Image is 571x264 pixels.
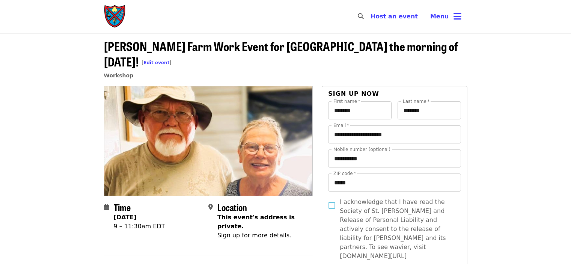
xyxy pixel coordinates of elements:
i: search icon [358,13,364,20]
div: 9 – 11:30am EDT [114,222,165,231]
label: Last name [403,99,429,104]
i: map-marker-alt icon [208,204,213,211]
input: ZIP code [328,173,461,192]
a: Workshop [104,72,134,78]
span: [PERSON_NAME] Farm Work Event for [GEOGRAPHIC_DATA] the morning of [DATE]! [104,37,458,70]
span: I acknowledge that I have read the Society of St. [PERSON_NAME] and Release of Personal Liability... [340,198,455,261]
span: Sign up for more details. [217,232,291,239]
button: Toggle account menu [424,8,467,26]
input: Last name [398,101,461,119]
i: bars icon [453,11,461,22]
strong: [DATE] [114,214,137,221]
input: Email [328,125,461,143]
label: Email [333,123,349,128]
span: Sign up now [328,90,379,97]
input: Mobile number (optional) [328,149,461,167]
input: Search [368,8,374,26]
a: Host an event [371,13,418,20]
span: Time [114,201,131,214]
img: Walker Farm Work Event for Durham Academy the morning of 8/29/2025! organized by Society of St. A... [104,86,313,195]
label: First name [333,99,360,104]
a: Edit event [143,60,169,65]
span: Location [217,201,247,214]
span: This event's address is private. [217,214,295,230]
label: Mobile number (optional) [333,147,390,152]
span: Menu [430,13,449,20]
i: calendar icon [104,204,109,211]
label: ZIP code [333,171,356,176]
span: [ ] [142,60,172,65]
input: First name [328,101,392,119]
img: Society of St. Andrew - Home [104,5,127,29]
